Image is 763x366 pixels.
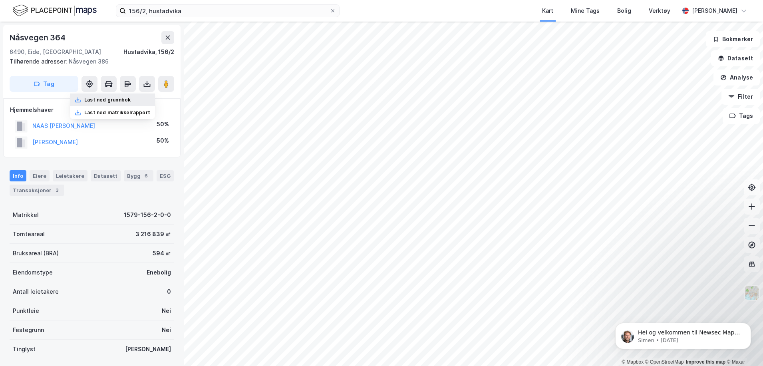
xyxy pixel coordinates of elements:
div: Antall leietakere [13,287,59,296]
button: Tags [723,108,760,124]
div: 3 [53,186,61,194]
button: Filter [721,89,760,105]
a: OpenStreetMap [645,359,684,365]
div: Last ned grunnbok [84,97,131,103]
div: Kart [542,6,553,16]
a: Mapbox [622,359,644,365]
img: Z [744,285,759,300]
div: Leietakere [53,170,87,181]
div: Matrikkel [13,210,39,220]
div: Bruksareal (BRA) [13,249,59,258]
div: 3 216 839 ㎡ [135,229,171,239]
button: Datasett [711,50,760,66]
div: Eiere [30,170,50,181]
div: Punktleie [13,306,39,316]
div: Last ned matrikkelrapport [84,109,150,116]
div: [PERSON_NAME] [692,6,737,16]
div: ESG [157,170,174,181]
div: 594 ㎡ [153,249,171,258]
div: Nei [162,325,171,335]
div: Datasett [91,170,121,181]
div: 6 [142,172,150,180]
button: Analyse [713,70,760,86]
div: 1579-156-2-0-0 [124,210,171,220]
div: Nåsvegen 386 [10,57,168,66]
div: Bolig [617,6,631,16]
div: Mine Tags [571,6,600,16]
div: Nei [162,306,171,316]
iframe: Intercom notifications message [603,306,763,362]
button: Bokmerker [706,31,760,47]
div: Verktøy [649,6,670,16]
a: Improve this map [686,359,725,365]
div: 50% [157,136,169,145]
div: Hustadvika, 156/2 [123,47,174,57]
div: Info [10,170,26,181]
div: Transaksjoner [10,185,64,196]
div: Bygg [124,170,153,181]
div: Tinglyst [13,344,36,354]
button: Tag [10,76,78,92]
div: Eiendomstype [13,268,53,277]
div: [PERSON_NAME] [125,344,171,354]
div: Tomteareal [13,229,45,239]
div: 6490, Eide, [GEOGRAPHIC_DATA] [10,47,101,57]
div: 0 [167,287,171,296]
img: logo.f888ab2527a4732fd821a326f86c7f29.svg [13,4,97,18]
div: Enebolig [147,268,171,277]
div: Hjemmelshaver [10,105,174,115]
span: Tilhørende adresser: [10,58,69,65]
div: Nåsvegen 364 [10,31,67,44]
div: Festegrunn [13,325,44,335]
div: 50% [157,119,169,129]
input: Søk på adresse, matrikkel, gårdeiere, leietakere eller personer [126,5,330,17]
